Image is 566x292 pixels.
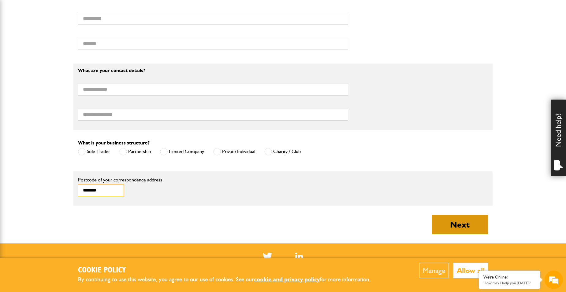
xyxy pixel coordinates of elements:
[551,100,566,176] div: Need help?
[10,34,26,42] img: d_20077148190_company_1631870298795_20077148190
[295,253,303,260] img: Linked In
[8,93,112,106] input: Enter your phone number
[100,3,115,18] div: Minimize live chat window
[78,68,348,73] p: What are your contact details?
[83,188,111,196] em: Start Chat
[419,263,449,278] button: Manage
[78,177,171,182] label: Postcode of your correspondence address
[8,75,112,88] input: Enter your email address
[78,141,150,145] label: What is your business structure?
[8,111,112,183] textarea: Type your message and hit 'Enter'
[254,276,320,283] a: cookie and privacy policy
[78,275,381,284] p: By continuing to use this website, you agree to our use of cookies. See our for more information.
[78,266,381,275] h2: Cookie Policy
[264,148,301,155] label: Charity / Club
[483,275,535,280] div: We're Online!
[8,57,112,70] input: Enter your last name
[32,34,103,42] div: Chat with us now
[78,148,110,155] label: Sole Trader
[483,281,535,285] p: How may I help you today?
[119,148,151,155] label: Partnership
[263,253,272,260] img: Twitter
[213,148,255,155] label: Private Individual
[295,253,303,260] a: LinkedIn
[432,215,488,234] button: Next
[160,148,204,155] label: Limited Company
[453,263,488,278] button: Allow all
